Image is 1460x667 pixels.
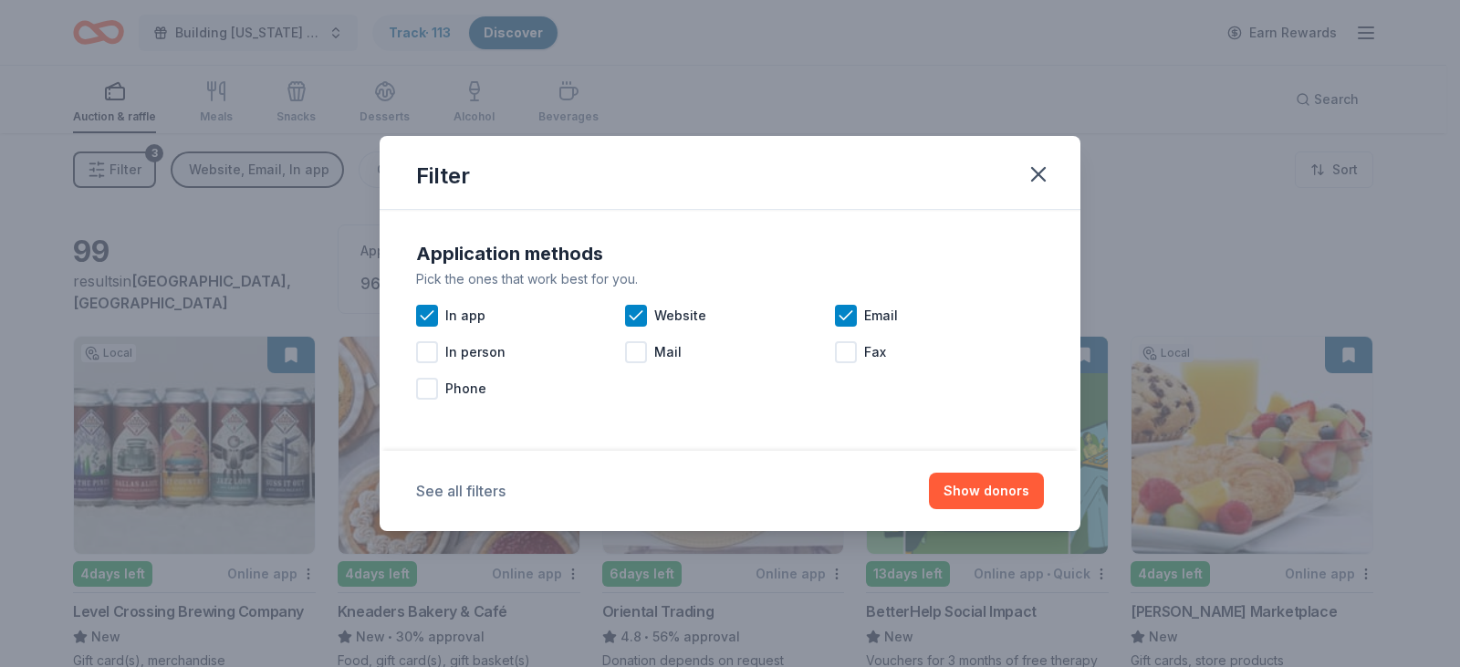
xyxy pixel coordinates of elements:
span: In person [445,341,506,363]
span: Mail [654,341,682,363]
span: Website [654,305,706,327]
div: Filter [416,162,470,191]
span: Fax [864,341,886,363]
span: In app [445,305,485,327]
button: See all filters [416,480,506,502]
div: Application methods [416,239,1044,268]
button: Show donors [929,473,1044,509]
span: Email [864,305,898,327]
div: Pick the ones that work best for you. [416,268,1044,290]
span: Phone [445,378,486,400]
